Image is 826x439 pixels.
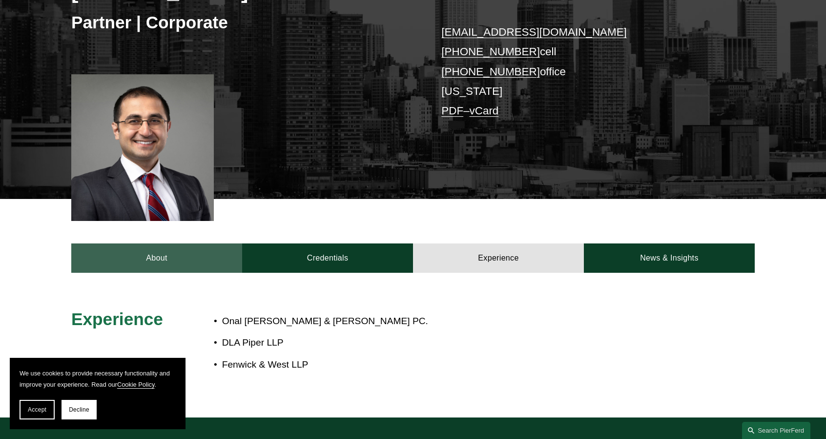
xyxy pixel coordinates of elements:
[441,105,463,117] a: PDF
[62,400,97,419] button: Decline
[470,105,499,117] a: vCard
[242,243,413,273] a: Credentials
[71,309,163,329] span: Experience
[441,26,626,38] a: [EMAIL_ADDRESS][DOMAIN_NAME]
[20,368,176,390] p: We use cookies to provide necessary functionality and improve your experience. Read our .
[742,422,810,439] a: Search this site
[441,66,540,78] a: [PHONE_NUMBER]
[441,45,540,58] a: [PHONE_NUMBER]
[441,22,726,121] p: cell office [US_STATE] –
[71,243,242,273] a: About
[69,406,89,413] span: Decline
[10,358,186,429] section: Cookie banner
[222,313,669,330] p: Onal [PERSON_NAME] & [PERSON_NAME] PC.
[28,406,46,413] span: Accept
[71,12,413,33] h3: Partner | Corporate
[584,243,755,273] a: News & Insights
[413,243,584,273] a: Experience
[222,356,669,373] p: Fenwick & West LLP
[117,381,155,388] a: Cookie Policy
[222,334,669,351] p: DLA Piper LLP
[20,400,55,419] button: Accept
